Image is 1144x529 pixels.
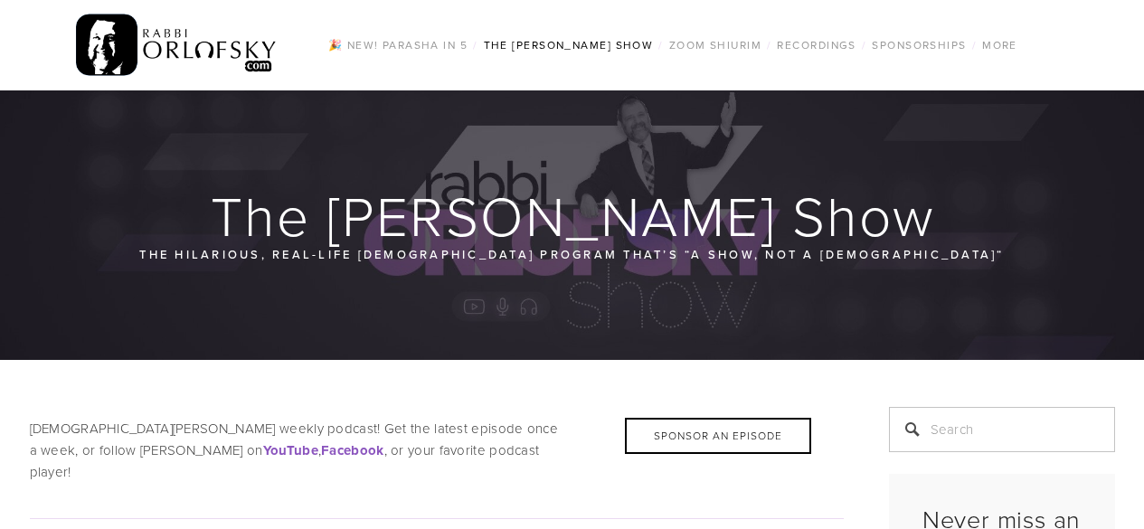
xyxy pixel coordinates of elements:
a: Sponsorships [866,33,971,57]
span: / [862,37,866,52]
a: Facebook [321,440,383,459]
div: Sponsor an Episode [625,418,811,454]
a: Zoom Shiurim [664,33,767,57]
img: RabbiOrlofsky.com [76,10,278,80]
span: / [972,37,977,52]
span: / [658,37,663,52]
a: The [PERSON_NAME] Show [478,33,659,57]
strong: Facebook [321,440,383,460]
h1: The [PERSON_NAME] Show [30,186,1117,244]
input: Search [889,407,1115,452]
strong: YouTube [263,440,318,460]
p: The hilarious, real-life [DEMOGRAPHIC_DATA] program that’s “a show, not a [DEMOGRAPHIC_DATA]“ [138,244,1007,264]
span: / [473,37,477,52]
p: [DEMOGRAPHIC_DATA][PERSON_NAME] weekly podcast! Get the latest episode once a week, or follow [PE... [30,418,844,483]
a: YouTube [263,440,318,459]
span: / [767,37,771,52]
a: 🎉 NEW! Parasha in 5 [323,33,473,57]
a: More [977,33,1023,57]
a: Recordings [771,33,861,57]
